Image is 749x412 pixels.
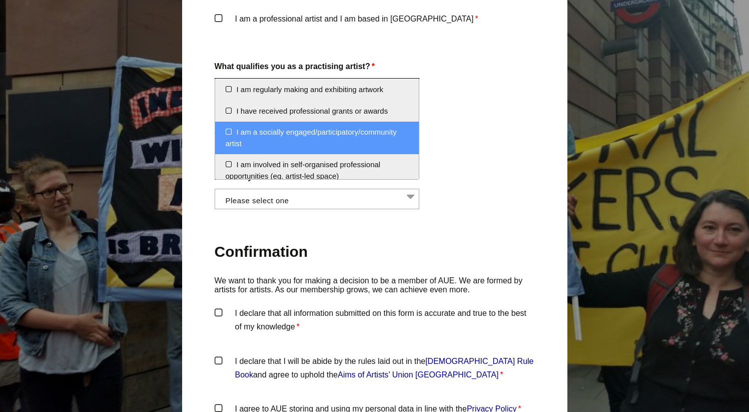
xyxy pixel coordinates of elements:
[215,154,419,187] li: I am involved in self-organised professional opportunities (eg. artist-led space)
[215,79,419,101] li: I am regularly making and exhibiting artwork
[215,101,419,122] li: I have received professional grants or awards
[235,357,534,379] a: [DEMOGRAPHIC_DATA] Rule Book
[215,12,535,42] label: I am a professional artist and I am based in [GEOGRAPHIC_DATA]
[215,354,535,384] label: I declare that I will be abide by the rules laid out in the and agree to uphold the
[215,122,419,154] li: I am a socially engaged/participatory/community artist
[215,60,535,73] label: What qualifies you as a practising artist?
[215,276,535,295] p: We want to thank you for making a decision to be a member of AUE. We are formed by artists for ar...
[215,306,535,336] label: I declare that all information submitted on this form is accurate and true to the best of my know...
[338,370,499,379] a: Aims of Artists’ Union [GEOGRAPHIC_DATA]
[215,242,535,261] h2: Confirmation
